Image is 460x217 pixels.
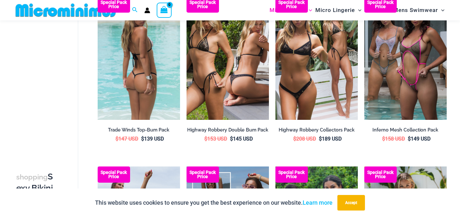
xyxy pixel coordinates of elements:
b: Special Pack Price [364,0,397,9]
span: Mens Swimwear [393,2,438,18]
span: Menu Toggle [355,2,361,18]
span: $ [204,136,207,142]
p: This website uses cookies to ensure you get the best experience on our website. [95,198,333,208]
bdi: 158 USD [382,136,405,142]
b: Special Pack Price [275,170,308,179]
h2: Highway Robbery Collectors Pack [275,127,358,133]
a: Trade Winds Top-Bum Pack [98,127,180,135]
span: $ [293,136,296,142]
bdi: 208 USD [293,136,316,142]
span: $ [408,136,411,142]
span: shopping [16,173,48,181]
a: Micro LingerieMenu ToggleMenu Toggle [314,2,363,18]
b: Special Pack Price [187,0,219,9]
a: Account icon link [144,7,150,13]
a: Inferno Mesh Collection Pack [364,127,447,135]
img: MM SHOP LOGO FLAT [13,3,120,17]
b: Special Pack Price [98,170,130,179]
a: Mens SwimwearMenu ToggleMenu Toggle [392,2,446,18]
bdi: 189 USD [319,136,342,142]
b: Special Pack Price [364,170,397,179]
bdi: 145 USD [230,136,253,142]
a: Highway Robbery Collectors Pack [275,127,358,135]
a: Learn more [303,199,333,206]
span: $ [141,136,144,142]
bdi: 149 USD [408,136,430,142]
a: Highway Robbery Double Bum Pack [187,127,269,135]
h2: Trade Winds Top-Bum Pack [98,127,180,133]
span: Micro Lingerie [315,2,355,18]
button: Accept [337,195,365,211]
span: Menu Toggle [438,2,444,18]
span: $ [319,136,322,142]
a: OutersMenu ToggleMenu Toggle [363,2,392,18]
iframe: TrustedSite Certified [16,22,75,151]
bdi: 139 USD [141,136,164,142]
h2: Highway Robbery Double Bum Pack [187,127,269,133]
span: Menu Toggle [306,2,312,18]
b: Special Pack Price [187,170,219,179]
span: $ [230,136,233,142]
span: $ [382,136,385,142]
h3: Sexy Bikini Sets [16,171,55,204]
h2: Inferno Mesh Collection Pack [364,127,447,133]
a: Search icon link [132,6,138,14]
nav: Site Navigation [267,1,447,19]
a: View Shopping Cart, empty [157,3,172,17]
bdi: 147 USD [115,136,138,142]
span: $ [115,136,118,142]
span: Micro Bikinis [270,2,306,18]
b: Special Pack Price [98,0,130,9]
a: Micro BikinisMenu ToggleMenu Toggle [268,2,314,18]
bdi: 153 USD [204,136,227,142]
b: Special Pack Price [275,0,308,9]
